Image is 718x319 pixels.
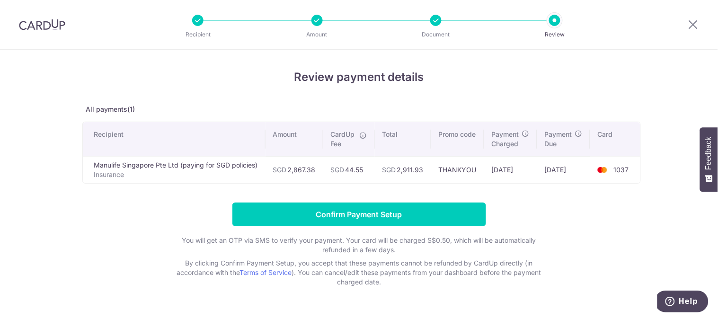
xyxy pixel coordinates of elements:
img: <span class="translation_missing" title="translation missing: en.account_steps.new_confirm_form.b... [593,164,612,176]
th: Card [590,122,640,156]
td: 44.55 [323,156,375,183]
iframe: Opens a widget where you can find more information [657,291,709,314]
p: Review [520,30,590,39]
p: Insurance [94,170,258,179]
p: Amount [282,30,352,39]
h4: Review payment details [82,69,636,86]
input: Confirm Payment Setup [232,203,486,226]
th: Promo code [431,122,484,156]
span: SGD [331,166,345,174]
th: Amount [266,122,323,156]
p: Document [401,30,471,39]
td: THANKYOU [431,156,484,183]
p: Recipient [163,30,233,39]
p: All payments(1) [82,105,636,114]
button: Feedback - Show survey [700,127,718,192]
span: Feedback [705,137,713,170]
span: Payment Due [545,130,572,149]
span: SGD [273,166,287,174]
span: SGD [382,166,396,174]
p: By clicking Confirm Payment Setup, you accept that these payments cannot be refunded by CardUp di... [170,258,549,287]
td: 2,867.38 [266,156,323,183]
td: [DATE] [484,156,537,183]
th: Recipient [83,122,266,156]
p: You will get an OTP via SMS to verify your payment. Your card will be charged S$0.50, which will ... [170,236,549,255]
span: 1037 [614,166,629,174]
td: 2,911.93 [375,156,431,183]
th: Total [375,122,431,156]
a: Terms of Service [239,268,292,276]
span: CardUp Fee [331,130,355,149]
td: Manulife Singapore Pte Ltd (paying for SGD policies) [83,156,266,183]
td: [DATE] [537,156,590,183]
img: CardUp [19,19,65,30]
span: Payment Charged [492,130,519,149]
